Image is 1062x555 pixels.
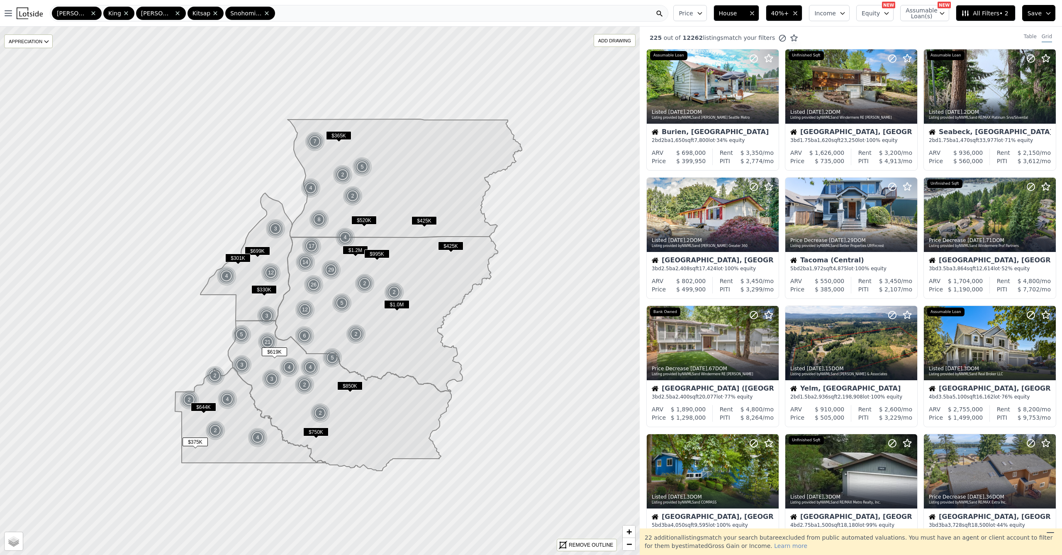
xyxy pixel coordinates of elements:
[673,5,706,21] button: Price
[929,413,943,422] div: Price
[191,403,216,415] div: $644K
[929,157,943,165] div: Price
[929,129,1051,137] div: Seabeck, [GEOGRAPHIC_DATA]
[652,137,774,144] div: 2 bd 2 ba sqft lot · 34% equity
[720,149,733,157] div: Rent
[790,149,802,157] div: ARV
[245,247,270,255] span: $699K
[807,366,824,372] time: 2025-08-19 00:10
[785,177,917,299] a: Price Decrease [DATE],29DOMListing provided byNWMLSand Better Properties UP/FircrestHouseTacoma (...
[790,244,913,249] div: Listing provided by NWMLS and Better Properties UP/Fircrest
[332,293,352,313] img: g1.png
[310,403,330,423] div: 2
[929,365,1052,372] div: Listed , 3 DOM
[929,405,940,413] div: ARV
[231,325,252,345] img: g1.png
[652,285,666,293] div: Price
[335,227,356,247] img: g1.png
[929,137,1051,144] div: 2 bd 1.75 ba sqft lot · 71% equity
[929,385,935,392] img: House
[675,266,689,271] span: 2,408
[790,109,913,115] div: Listed , 2 DOM
[927,308,965,317] div: Assumable Loan
[332,293,352,313] div: 5
[646,177,778,299] a: Listed [DATE],2DOMListing provided byNWMLSand [PERSON_NAME] Greater 360House[GEOGRAPHIC_DATA], [G...
[412,216,437,225] span: $425K
[790,365,913,372] div: Listed , 15 DOM
[900,5,949,21] button: Assumable Loan(s)
[337,381,363,390] span: $850K
[841,137,858,143] span: 23,250
[205,421,226,440] img: g1.png
[384,300,409,312] div: $1.0M
[833,266,847,271] span: 4,875
[191,403,216,411] span: $644K
[303,428,329,436] span: $750K
[952,266,967,271] span: 3,864
[351,216,377,228] div: $520K
[929,129,935,135] img: House
[1010,149,1051,157] div: /mo
[217,389,238,409] img: g1.png
[817,137,831,143] span: 1,620
[879,286,901,293] span: $ 2,107
[335,227,355,247] div: 4
[265,219,285,239] div: 3
[668,109,685,115] time: 2025-08-20 00:00
[929,237,1052,244] div: Price Decrease , 71 DOM
[961,9,1008,17] span: All Filters • 2
[262,347,287,356] span: $619K
[384,282,404,302] div: 2
[251,285,277,297] div: $330K
[929,285,943,293] div: Price
[217,389,237,409] div: 4
[675,394,689,400] span: 2,400
[929,257,1051,265] div: [GEOGRAPHIC_DATA], [GEOGRAPHIC_DATA]
[652,244,775,249] div: Listing provided by NWMLS and [PERSON_NAME] Greater 360
[265,219,286,239] img: g1.png
[652,109,775,115] div: Listed , 2 DOM
[948,406,983,413] span: $ 2,755,000
[326,131,351,140] span: $365K
[790,372,913,377] div: Listing provided by NWMLS and [PERSON_NAME] & Associates
[1018,286,1040,293] span: $ 7,702
[1022,5,1055,21] button: Save
[650,51,687,60] div: Assumable Loan
[257,306,277,326] div: 3
[879,406,901,413] span: $ 2,600
[245,247,270,259] div: $699K
[302,236,322,256] div: 17
[694,137,708,143] span: 7,800
[305,132,325,152] img: g1.png
[790,413,804,422] div: Price
[205,366,225,386] div: 2
[815,286,844,293] span: $ 385,000
[720,285,730,293] div: PITI
[251,285,277,294] span: $330K
[1018,406,1040,413] span: $ 8,200
[279,357,299,377] div: 4
[790,265,912,272] div: 5 bd 2 ba sqft lot · 100% equity
[261,263,281,283] div: 12
[929,265,1051,272] div: 3 bd 3.5 ba sqft lot · 52% equity
[646,49,778,171] a: Listed [DATE],2DOMListing provided byNWMLSand [PERSON_NAME] Seattle MetroAssumable LoanHouseBurie...
[438,242,463,250] span: $425K
[927,51,965,60] div: Assumable Loan
[279,357,300,377] img: g1.png
[979,137,997,143] span: 33,977
[652,257,658,264] img: House
[652,257,774,265] div: [GEOGRAPHIC_DATA], [GEOGRAPHIC_DATA]
[879,278,901,284] span: $ 3,450
[295,326,314,346] div: 6
[1018,414,1040,421] span: $ 9,753
[183,438,208,450] div: $375K
[719,9,745,17] span: House
[322,348,342,368] div: 5
[953,149,983,156] span: $ 936,000
[858,285,869,293] div: PITI
[217,266,237,286] img: g1.png
[872,405,912,413] div: /mo
[862,9,880,17] span: Equity
[815,278,844,284] span: $ 550,000
[343,186,363,206] img: g1.png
